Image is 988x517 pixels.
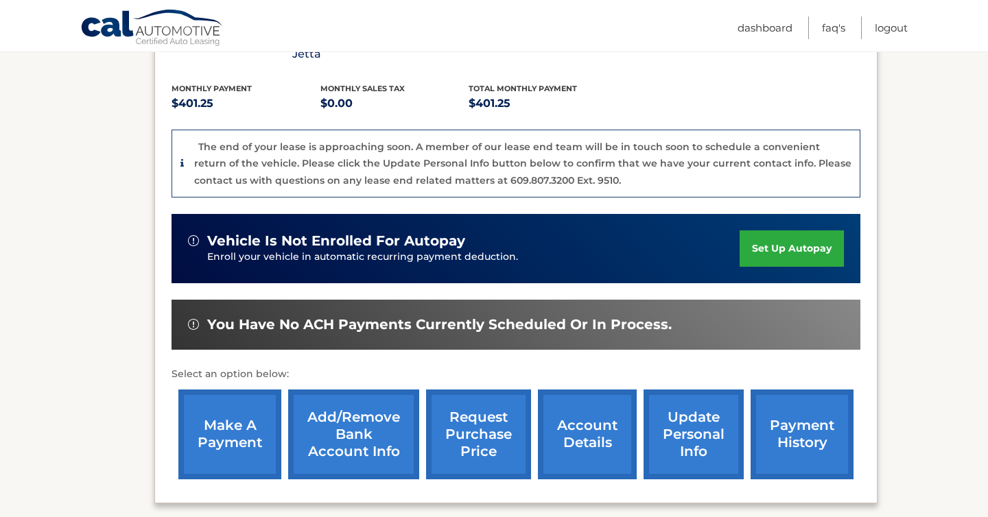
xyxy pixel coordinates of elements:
a: Add/Remove bank account info [288,389,419,479]
a: request purchase price [426,389,531,479]
a: Cal Automotive [80,9,224,49]
span: vehicle is not enrolled for autopay [207,232,465,250]
p: $401.25 [469,94,617,113]
a: set up autopay [740,230,844,267]
p: Select an option below: [172,366,860,383]
a: update personal info [644,389,744,479]
p: The end of your lease is approaching soon. A member of our lease end team will be in touch soon t... [194,141,851,187]
p: Enroll your vehicle in automatic recurring payment deduction. [207,250,740,265]
p: $0.00 [320,94,469,113]
a: payment history [751,389,854,479]
span: Monthly Payment [172,84,252,93]
img: alert-white.svg [188,319,199,330]
a: FAQ's [822,16,845,39]
span: You have no ACH payments currently scheduled or in process. [207,316,672,333]
span: Monthly sales Tax [320,84,405,93]
a: Dashboard [738,16,792,39]
p: $401.25 [172,94,320,113]
a: account details [538,389,637,479]
img: alert-white.svg [188,235,199,246]
span: Total Monthly Payment [469,84,577,93]
a: make a payment [178,389,281,479]
a: Logout [875,16,908,39]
